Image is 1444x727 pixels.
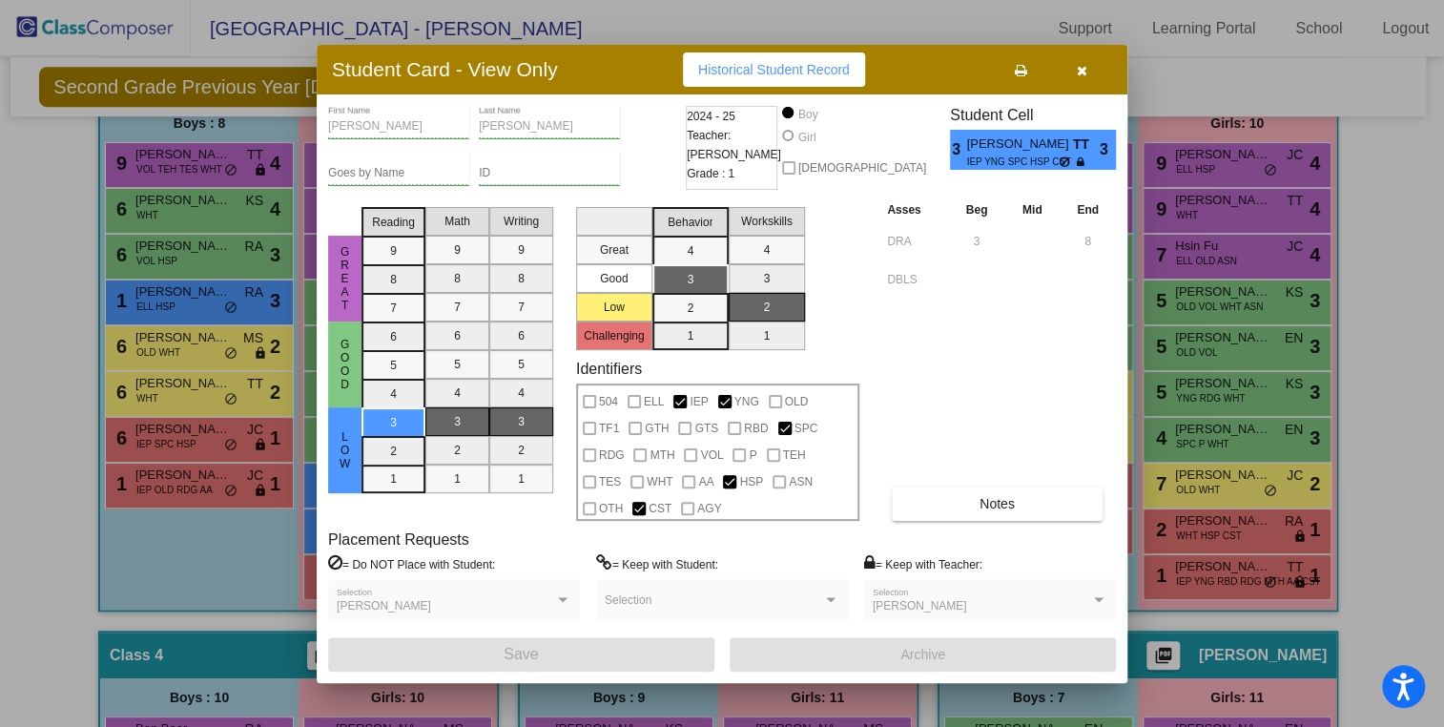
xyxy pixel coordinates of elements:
[328,530,469,549] label: Placement Requests
[644,390,664,413] span: ELL
[950,138,966,161] span: 3
[687,107,735,126] span: 2024 - 25
[1073,135,1100,155] span: TT
[599,417,619,440] span: TF1
[599,390,618,413] span: 504
[966,155,1059,169] span: IEP YNG SPC HSP CST
[873,599,967,613] span: [PERSON_NAME]
[797,129,816,146] div: Girl
[337,430,354,470] span: Low
[645,417,669,440] span: GTH
[328,167,469,180] input: goes by name
[650,444,674,467] span: MTH
[599,497,623,520] span: OTH
[887,265,943,294] input: assessment
[1060,199,1116,220] th: End
[647,470,672,493] span: WHT
[1004,199,1060,220] th: Mid
[504,646,538,662] span: Save
[576,360,642,378] label: Identifiers
[730,637,1116,672] button: Archive
[328,637,714,672] button: Save
[797,106,818,123] div: Boy
[794,417,818,440] span: SPC
[683,52,865,87] button: Historical Student Record
[596,554,718,573] label: = Keep with Student:
[887,227,943,256] input: assessment
[700,444,723,467] span: VOL
[882,199,948,220] th: Asses
[966,135,1072,155] span: [PERSON_NAME]
[900,647,945,662] span: Archive
[599,444,625,467] span: RDG
[785,390,809,413] span: OLD
[690,390,708,413] span: IEP
[789,470,813,493] span: ASN
[328,554,495,573] label: = Do NOT Place with Student:
[687,126,781,164] span: Teacher: [PERSON_NAME]
[980,496,1015,511] span: Notes
[798,156,926,179] span: [DEMOGRAPHIC_DATA]
[950,106,1116,124] h3: Student Cell
[697,497,721,520] span: AGY
[744,417,768,440] span: RBD
[783,444,806,467] span: TEH
[694,417,718,440] span: GTS
[864,554,982,573] label: = Keep with Teacher:
[698,62,850,77] span: Historical Student Record
[734,390,759,413] span: YNG
[1100,138,1116,161] span: 3
[749,444,756,467] span: P
[337,599,431,613] span: [PERSON_NAME]
[687,164,734,183] span: Grade : 1
[698,470,713,493] span: AA
[337,338,354,391] span: Good
[739,470,763,493] span: HSP
[332,57,558,81] h3: Student Card - View Only
[649,497,671,520] span: CST
[337,245,354,312] span: Great
[599,470,621,493] span: TES
[892,487,1102,521] button: Notes
[948,199,1004,220] th: Beg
